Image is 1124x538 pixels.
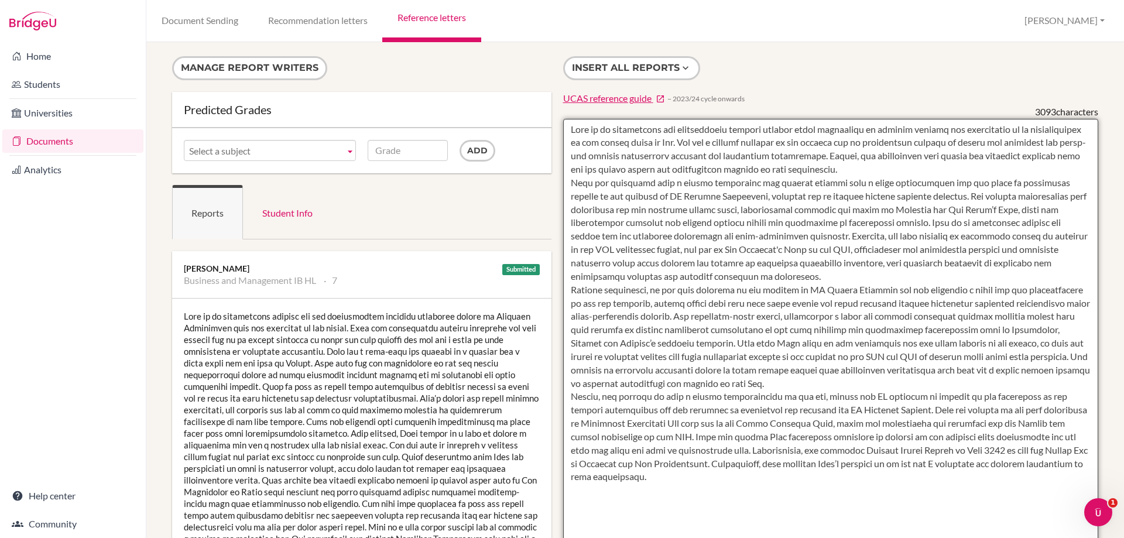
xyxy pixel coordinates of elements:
li: Business and Management IB HL [184,275,316,286]
div: Predicted Grades [184,104,540,115]
img: Bridge-U [9,12,56,30]
button: Insert all reports [563,56,700,80]
a: Universities [2,101,143,125]
span: UCAS reference guide [563,92,652,104]
div: [PERSON_NAME] [184,263,540,275]
span: Select a subject [189,141,340,162]
span: − 2023/24 cycle onwards [667,94,745,104]
input: Grade [368,140,448,161]
li: 7 [324,275,337,286]
iframe: Intercom live chat [1084,498,1112,526]
a: Community [2,512,143,536]
a: Reports [172,185,243,239]
a: Students [2,73,143,96]
button: Manage report writers [172,56,327,80]
a: Help center [2,484,143,508]
button: [PERSON_NAME] [1019,10,1110,32]
a: UCAS reference guide [563,92,665,105]
div: characters [1035,105,1098,119]
span: 3093 [1035,106,1056,117]
input: Add [460,140,495,162]
div: Submitted [502,264,540,275]
a: Student Info [243,185,332,239]
a: Home [2,44,143,68]
span: 1 [1108,498,1118,508]
a: Analytics [2,158,143,181]
a: Documents [2,129,143,153]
